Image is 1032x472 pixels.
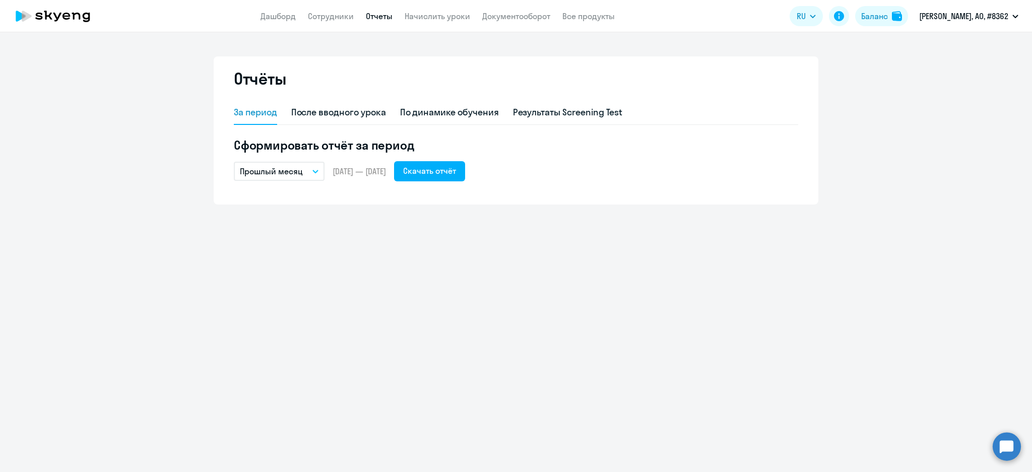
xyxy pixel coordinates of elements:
a: Отчеты [366,11,393,21]
div: Скачать отчёт [403,165,456,177]
button: [PERSON_NAME], АО, #8362 [914,4,1023,28]
div: За период [234,106,277,119]
button: Скачать отчёт [394,161,465,181]
a: Документооборот [482,11,550,21]
button: RU [790,6,823,26]
a: Сотрудники [308,11,354,21]
h2: Отчёты [234,69,286,89]
button: Прошлый месяц [234,162,325,181]
img: balance [892,11,902,21]
span: [DATE] — [DATE] [333,166,386,177]
p: Прошлый месяц [240,165,303,177]
a: Дашборд [261,11,296,21]
div: После вводного урока [291,106,386,119]
div: По динамике обучения [400,106,499,119]
p: [PERSON_NAME], АО, #8362 [919,10,1008,22]
a: Все продукты [562,11,615,21]
span: RU [797,10,806,22]
h5: Сформировать отчёт за период [234,137,798,153]
div: Результаты Screening Test [513,106,623,119]
a: Начислить уроки [405,11,470,21]
div: Баланс [861,10,888,22]
button: Балансbalance [855,6,908,26]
